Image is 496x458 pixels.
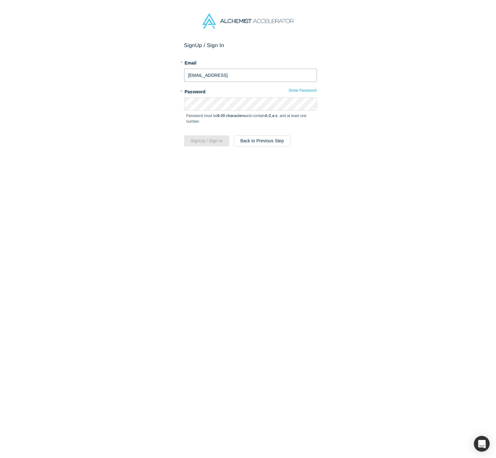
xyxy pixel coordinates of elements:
label: Email [184,58,317,66]
h2: Sign Up / Sign In [184,42,317,49]
img: Alchemist Accelerator Logo [202,13,294,29]
button: Show Password [288,86,317,95]
strong: a-z [272,114,277,118]
strong: A-Z [265,114,271,118]
strong: 8-20 characters [217,114,245,118]
button: SignUp / Sign In [184,135,229,146]
button: Back to Previous Step [234,135,291,146]
p: Password must be and contain , , and at least one number. [186,113,315,124]
label: Password [184,86,317,95]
